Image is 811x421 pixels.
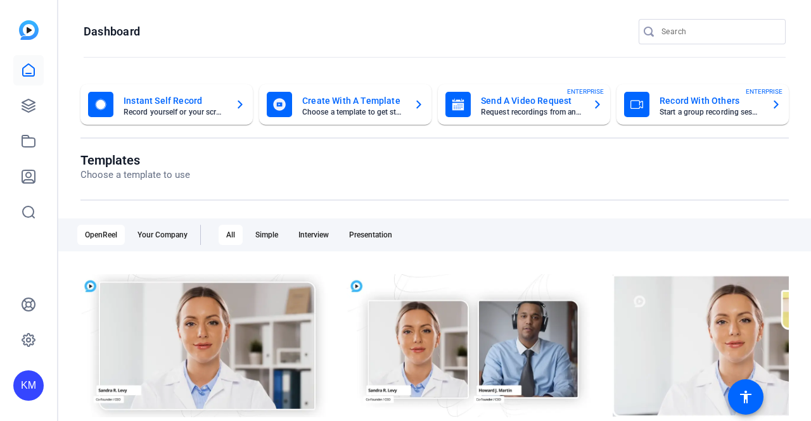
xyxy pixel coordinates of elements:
[481,108,582,116] mat-card-subtitle: Request recordings from anyone, anywhere
[438,84,610,125] button: Send A Video RequestRequest recordings from anyone, anywhereENTERPRISE
[124,93,225,108] mat-card-title: Instant Self Record
[738,389,753,405] mat-icon: accessibility
[616,84,789,125] button: Record With OthersStart a group recording sessionENTERPRISE
[124,108,225,116] mat-card-subtitle: Record yourself or your screen
[567,87,604,96] span: ENTERPRISE
[84,24,140,39] h1: Dashboard
[291,225,336,245] div: Interview
[302,93,404,108] mat-card-title: Create With A Template
[342,225,400,245] div: Presentation
[80,168,190,182] p: Choose a template to use
[248,225,286,245] div: Simple
[19,20,39,40] img: blue-gradient.svg
[481,93,582,108] mat-card-title: Send A Video Request
[746,87,782,96] span: ENTERPRISE
[13,370,44,401] div: KM
[660,93,761,108] mat-card-title: Record With Others
[661,24,776,39] input: Search
[77,225,125,245] div: OpenReel
[219,225,243,245] div: All
[302,108,404,116] mat-card-subtitle: Choose a template to get started
[660,108,761,116] mat-card-subtitle: Start a group recording session
[80,84,253,125] button: Instant Self RecordRecord yourself or your screen
[259,84,431,125] button: Create With A TemplateChoose a template to get started
[130,225,195,245] div: Your Company
[80,153,190,168] h1: Templates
